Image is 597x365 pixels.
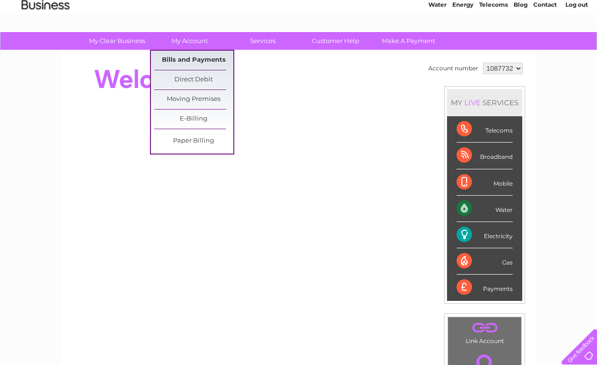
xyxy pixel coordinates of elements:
a: Contact [533,41,557,48]
td: Account number [426,60,481,77]
div: MY SERVICES [447,89,522,116]
a: Paper Billing [154,132,233,151]
a: Moving Premises [154,90,233,109]
a: Bills and Payments [154,51,233,70]
a: Log out [565,41,588,48]
div: LIVE [462,98,482,107]
a: E-Billing [154,110,233,129]
a: . [450,320,519,336]
a: 0333 014 3131 [416,5,482,17]
a: Direct Debit [154,70,233,89]
a: Energy [452,41,473,48]
img: logo.png [21,25,70,54]
a: Telecoms [479,41,508,48]
div: Clear Business is a trading name of Verastar Limited (registered in [GEOGRAPHIC_DATA] No. 3667643... [73,5,526,46]
a: Services [223,32,302,50]
div: Broadband [457,143,513,169]
div: Payments [457,275,513,300]
a: My Clear Business [78,32,157,50]
div: Gas [457,248,513,275]
div: Electricity [457,222,513,248]
a: My Account [150,32,230,50]
a: Customer Help [296,32,375,50]
div: Water [457,196,513,222]
div: Telecoms [457,116,513,143]
a: Water [428,41,447,48]
td: Link Account [448,317,522,347]
div: Mobile [457,169,513,196]
a: Make A Payment [369,32,448,50]
a: Blog [514,41,528,48]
